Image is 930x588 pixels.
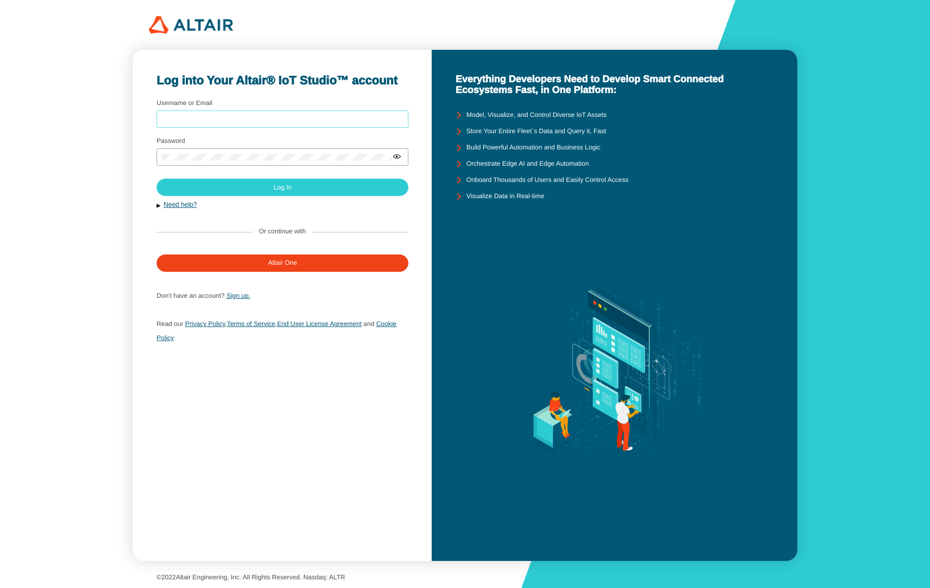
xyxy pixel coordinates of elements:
[157,200,408,210] button: Need help?
[466,128,606,135] unity-typography: Store Your Entire Fleet`s Data and Query it, Fast
[466,193,544,200] unity-typography: Visualize Data in Real-time
[466,177,628,184] unity-typography: Onboard Thousands of Users and Easily Control Access
[157,99,212,107] label: Username or Email
[226,292,250,299] a: Sign up.
[185,320,225,328] a: Privacy Policy
[157,74,408,87] unity-typography: Log into Your Altair® IoT Studio™ account
[157,320,183,328] span: Read our
[466,160,589,168] unity-typography: Orchestrate Edge AI and Edge Automation
[277,320,362,328] a: End User License Agreement
[511,205,718,537] img: background.svg
[227,320,275,328] a: Terms of Service
[363,320,374,328] span: and
[456,74,773,96] unity-typography: Everything Developers Need to Develop Smart Connected Ecosystems Fast, in One Platform:
[161,573,176,581] span: 2022
[157,317,408,345] p: , ,
[466,144,600,152] unity-typography: Build Powerful Automation and Business Logic
[259,228,306,236] label: Or continue with
[157,320,396,342] a: Cookie Policy
[157,292,225,299] span: Don't have an account?
[157,137,185,145] label: Password
[157,574,773,582] p: © Altair Engineering, Inc. All Rights Reserved. Nasdaq: ALTR
[164,201,197,208] a: Need help?
[149,16,233,34] img: 320px-Altair_logo.png
[466,112,607,119] unity-typography: Model, Visualize, and Control Diverse IoT Assets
